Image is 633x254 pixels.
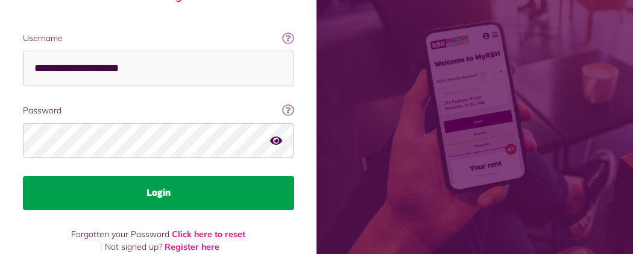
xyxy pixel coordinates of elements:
span: Forgotten your Password [71,229,169,240]
label: Username [23,32,294,45]
label: Password [23,104,294,117]
button: Login [23,176,294,210]
a: Click here to reset [172,229,245,240]
span: Not signed up? [105,241,162,252]
a: Register here [165,241,219,252]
